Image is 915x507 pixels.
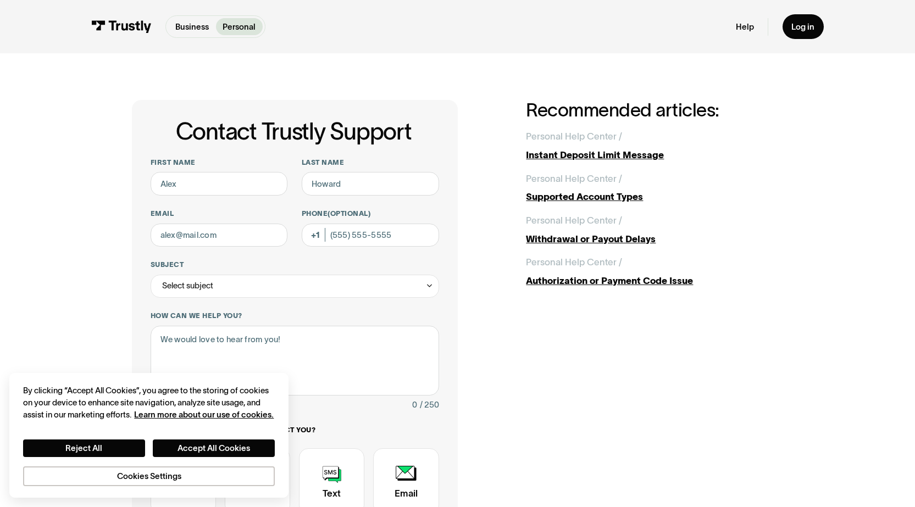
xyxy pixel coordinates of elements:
[302,158,439,168] label: Last name
[526,255,783,288] a: Personal Help Center /Authorization or Payment Code Issue
[151,172,288,195] input: Alex
[526,274,783,288] div: Authorization or Payment Code Issue
[526,172,783,204] a: Personal Help Center /Supported Account Types
[23,385,274,486] div: Privacy
[412,398,417,411] div: 0
[151,260,439,270] label: Subject
[526,130,783,162] a: Personal Help Center /Instant Deposit Limit Message
[153,439,274,457] button: Accept All Cookies
[328,209,370,218] span: (Optional)
[526,100,783,120] h2: Recommended articles:
[175,21,209,33] p: Business
[23,466,274,486] button: Cookies Settings
[151,209,288,219] label: Email
[302,172,439,195] input: Howard
[736,21,754,32] a: Help
[151,311,439,321] label: How can we help you?
[151,224,288,247] input: alex@mail.com
[91,20,152,33] img: Trustly Logo
[162,278,213,292] div: Select subject
[526,214,783,246] a: Personal Help Center /Withdrawal or Payout Delays
[148,119,439,144] h1: Contact Trustly Support
[526,148,783,162] div: Instant Deposit Limit Message
[151,426,439,435] label: How would you like us to contact you?
[526,190,783,204] div: Supported Account Types
[526,172,622,186] div: Personal Help Center /
[791,21,814,32] div: Log in
[151,275,439,298] div: Select subject
[526,214,622,227] div: Personal Help Center /
[23,439,145,457] button: Reject All
[9,373,289,498] div: Cookie banner
[216,18,263,35] a: Personal
[526,255,622,269] div: Personal Help Center /
[223,21,256,33] p: Personal
[420,398,439,411] div: / 250
[151,158,288,168] label: First name
[134,410,274,419] a: More information about your privacy, opens in a new tab
[302,224,439,247] input: (555) 555-5555
[526,130,622,143] div: Personal Help Center /
[783,14,824,39] a: Log in
[302,209,439,219] label: Phone
[526,232,783,246] div: Withdrawal or Payout Delays
[168,18,215,35] a: Business
[23,385,274,421] div: By clicking “Accept All Cookies”, you agree to the storing of cookies on your device to enhance s...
